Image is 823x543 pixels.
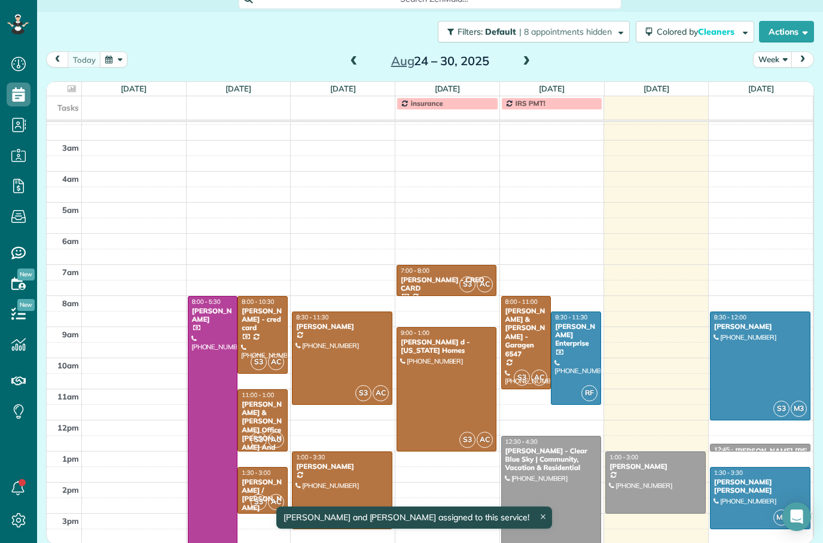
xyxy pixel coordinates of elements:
div: [PERSON_NAME] [714,322,807,331]
span: S3 [251,432,267,448]
span: AC [477,432,493,448]
span: 3pm [62,516,79,526]
div: [PERSON_NAME] [295,322,388,331]
span: AC [373,385,389,401]
span: 8:00 - 5:30 [192,298,221,306]
span: 11:00 - 1:00 [242,391,274,399]
span: 12:30 - 4:30 [505,438,538,446]
span: S3 [459,276,475,292]
a: [DATE] [539,84,565,93]
div: [PERSON_NAME] & [PERSON_NAME] - Garagen 6547 [505,307,548,358]
span: 8:30 - 11:30 [555,313,587,321]
span: 8:30 - 11:30 [296,313,328,321]
span: S3 [514,370,530,386]
span: Default [485,26,517,37]
span: Cleaners [698,26,736,37]
span: 7:00 - 8:00 [401,267,429,274]
span: 6am [62,236,79,246]
span: IRS PMT! [516,99,545,108]
span: New [17,299,35,311]
div: [PERSON_NAME] d - [US_STATE] Homes [400,338,493,355]
button: Filters: Default | 8 appointments hidden [438,21,630,42]
span: 7am [62,267,79,277]
a: [DATE] [748,84,774,93]
span: 12pm [57,423,79,432]
a: [DATE] [644,84,669,93]
div: [PERSON_NAME] & [PERSON_NAME] Office [PERSON_NAME] And Newmam [241,400,284,460]
div: [PERSON_NAME] [295,462,388,471]
a: [DATE] [330,84,356,93]
div: [PERSON_NAME] - Clear Blue Sky | Community, Vacation & Residential [505,447,598,472]
span: 1:30 - 3:00 [242,469,270,477]
span: Aug [391,53,414,68]
div: [PERSON_NAME] / [PERSON_NAME] [241,478,284,513]
span: 9am [62,330,79,339]
div: [PERSON_NAME] [609,462,702,471]
span: 8am [62,298,79,308]
div: [PERSON_NAME] [PERSON_NAME] [714,478,807,495]
div: [PERSON_NAME] [191,307,234,324]
span: S3 [251,494,267,510]
span: | 8 appointments hidden [519,26,612,37]
span: 8:00 - 11:00 [505,298,538,306]
h2: 24 – 30, 2025 [365,54,515,68]
span: 1:30 - 3:30 [714,469,743,477]
button: Actions [759,21,814,42]
span: 2pm [62,485,79,495]
span: 1:00 - 3:00 [609,453,638,461]
span: M3 [773,510,790,526]
div: [PERSON_NAME] - cred card [241,307,284,332]
span: AC [268,354,284,370]
a: Filters: Default | 8 appointments hidden [432,21,630,42]
span: Colored by [657,26,739,37]
span: S3 [773,401,790,417]
button: Week [753,51,792,68]
span: 11am [57,392,79,401]
span: S3 [251,354,267,370]
span: 8:00 - 10:30 [242,298,274,306]
a: [DATE] [435,84,461,93]
span: 5am [62,205,79,215]
div: [PERSON_NAME] Enterprise [554,322,598,348]
span: 8:30 - 12:00 [714,313,746,321]
span: AC [268,494,284,510]
span: 1:00 - 3:30 [296,453,325,461]
span: S3 [355,385,371,401]
div: [PERSON_NAME] and [PERSON_NAME] assigned to this service! [276,507,552,529]
span: 4am [62,174,79,184]
span: RF [581,385,598,401]
span: 3am [62,143,79,152]
button: Colored byCleaners [636,21,754,42]
span: AC [531,370,547,386]
span: Filters: [458,26,483,37]
span: S3 [459,432,475,448]
span: AC [477,276,493,292]
a: [DATE] [225,84,251,93]
span: 10am [57,361,79,370]
div: Open Intercom Messenger [782,502,811,531]
a: [DATE] [121,84,147,93]
button: next [791,51,814,68]
span: M3 [791,401,807,417]
span: insurance [411,99,443,108]
button: prev [46,51,69,68]
span: 9:00 - 1:00 [401,329,429,337]
span: 1pm [62,454,79,463]
span: AC [268,432,284,448]
span: New [17,269,35,280]
button: today [68,51,101,68]
div: [PERSON_NAME] - CRED CARD [400,276,493,293]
